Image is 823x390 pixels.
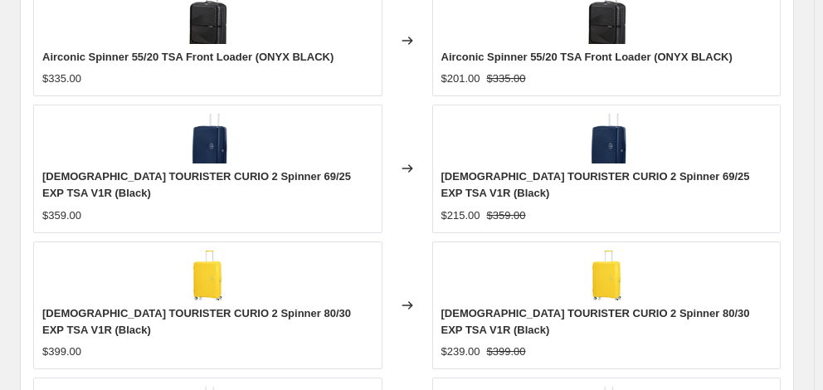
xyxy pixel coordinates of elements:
span: Airconic Spinner 55/20 TSA Front Loader (ONYX BLACK) [441,51,733,63]
strike: $359.00 [487,207,526,224]
strike: $335.00 [487,71,526,87]
span: Airconic Spinner 55/20 TSA Front Loader (ONYX BLACK) [42,51,334,63]
div: $239.00 [441,344,480,360]
strike: $399.00 [487,344,526,360]
img: 145139_A268_hi-res_FRONT34_1_80x.jpg [582,114,631,163]
span: [DEMOGRAPHIC_DATA] TOURISTER CURIO 2 Spinner 69/25 EXP TSA V1R (Black) [42,170,351,199]
span: [DEMOGRAPHIC_DATA] TOURISTER CURIO 2 Spinner 80/30 EXP TSA V1R (Black) [441,307,750,336]
span: [DEMOGRAPHIC_DATA] TOURISTER CURIO 2 Spinner 69/25 EXP TSA V1R (Black) [441,170,750,199]
div: $335.00 [42,71,81,87]
div: $215.00 [441,207,480,224]
img: 145139_A268_hi-res_FRONT34_1_80x.jpg [183,114,232,163]
div: $359.00 [42,207,81,224]
div: $201.00 [441,71,480,87]
img: 145140-1371_02_1_80x.jpg [183,251,232,300]
div: $399.00 [42,344,81,360]
img: 145140-1371_02_1_80x.jpg [582,251,631,300]
span: [DEMOGRAPHIC_DATA] TOURISTER CURIO 2 Spinner 80/30 EXP TSA V1R (Black) [42,307,351,336]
